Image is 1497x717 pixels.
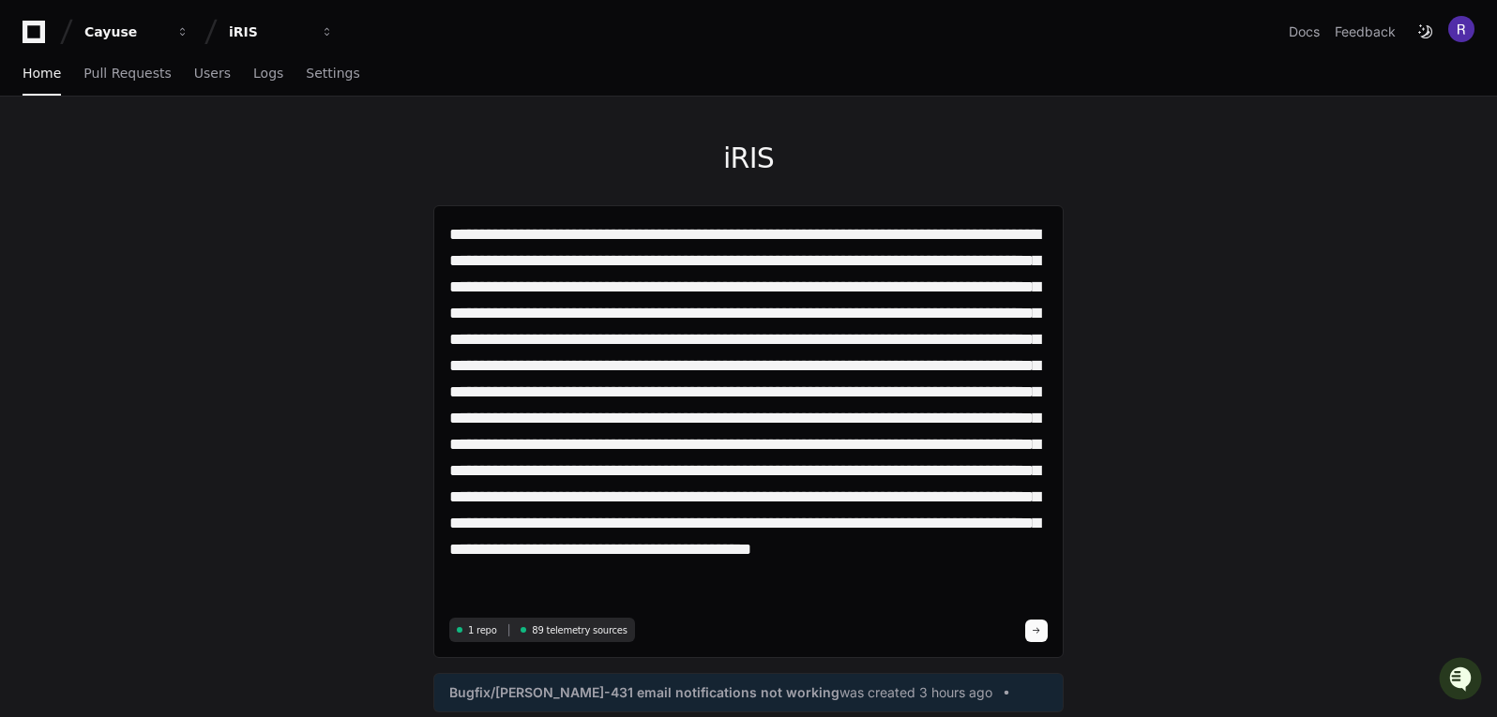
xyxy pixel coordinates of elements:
[1448,16,1474,42] img: ACg8ocKxoTNpu8cko3VVIlE-uvSAFwx5xy-EUfJtJtwub5Z8TiBWDg=s96-c
[253,67,283,79] span: Logs
[253,52,283,96] a: Logs
[64,158,272,173] div: We're offline, but we'll be back soon!
[1335,22,1396,41] button: Feedback
[229,22,310,41] div: iRIS
[23,52,61,96] a: Home
[23,67,61,79] span: Home
[468,623,497,637] span: 1 repo
[77,15,197,49] button: Cayuse
[64,140,308,158] div: Start new chat
[1289,22,1320,41] a: Docs
[306,52,359,96] a: Settings
[132,196,227,211] a: Powered byPylon
[84,22,165,41] div: Cayuse
[83,52,171,96] a: Pull Requests
[19,75,341,105] div: Welcome
[19,19,56,56] img: PlayerZero
[319,145,341,168] button: Start new chat
[187,197,227,211] span: Pylon
[1437,655,1488,706] iframe: Open customer support
[449,683,1048,702] a: Bugfix/[PERSON_NAME]-431 email notifications not workingwas created 3 hours ago
[221,15,341,49] button: iRIS
[449,683,839,702] span: Bugfix/[PERSON_NAME]-431 email notifications not working
[83,67,171,79] span: Pull Requests
[532,623,627,637] span: 89 telemetry sources
[194,67,231,79] span: Users
[194,52,231,96] a: Users
[433,142,1064,175] h1: iRIS
[19,140,53,173] img: 1756235613930-3d25f9e4-fa56-45dd-b3ad-e072dfbd1548
[839,683,992,702] span: was created 3 hours ago
[306,67,359,79] span: Settings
